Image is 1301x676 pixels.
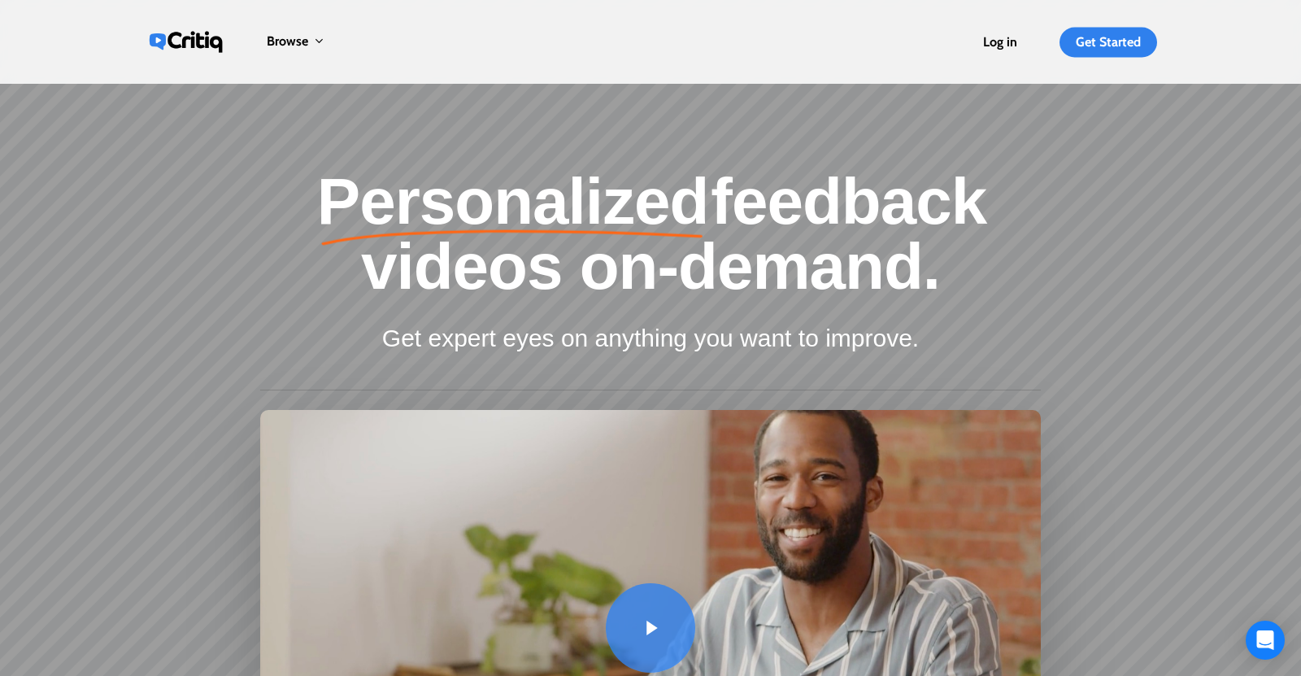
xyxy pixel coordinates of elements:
[260,169,1041,299] h1: feedback videos on-demand.
[260,323,1041,354] h3: Get expert eyes on anything you want to improve.
[1060,36,1157,49] a: Get Started
[1076,34,1141,50] span: Get Started
[983,36,1017,49] a: Log in
[267,35,324,49] a: Browse
[315,169,711,234] em: Personalized
[983,34,1017,50] span: Log in
[267,33,308,49] span: Browse
[1246,621,1285,660] div: Open Intercom Messenger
